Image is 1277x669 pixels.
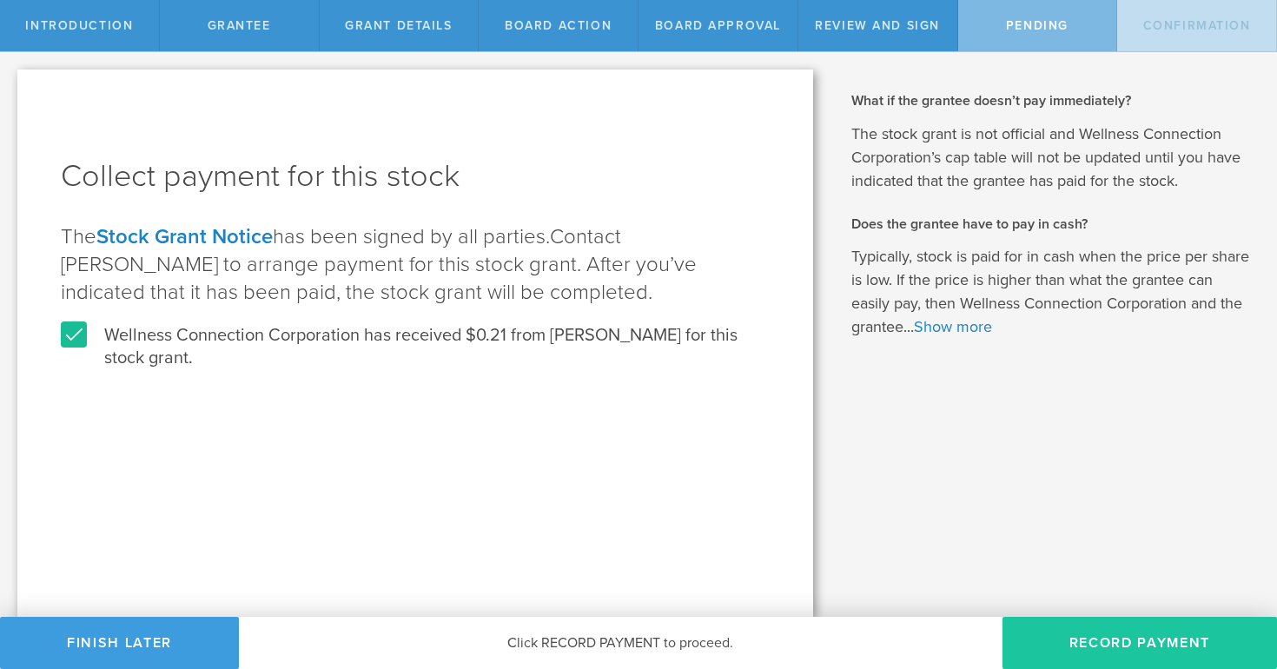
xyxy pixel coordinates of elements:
[61,324,770,369] label: Wellness Connection Corporation has received $0.21 from [PERSON_NAME] for this stock grant.
[345,18,453,33] span: Grant Details
[61,156,770,197] h1: Collect payment for this stock
[851,123,1252,193] p: The stock grant is not official and Wellness Connection Corporation’s cap table will not be updat...
[61,224,697,305] span: Contact [PERSON_NAME] to arrange payment for this stock grant. After you’ve indicated that it has...
[815,18,940,33] span: Review and Sign
[208,18,271,33] span: Grantee
[1006,18,1069,33] span: Pending
[914,317,992,336] a: Show more
[96,224,273,249] a: Stock Grant Notice
[851,215,1252,234] h2: Does the grantee have to pay in cash?
[851,245,1252,339] p: Typically, stock is paid for in cash when the price per share is low. If the price is higher than...
[61,223,770,307] p: The has been signed by all parties.
[1143,18,1251,33] span: Confirmation
[507,634,733,652] span: Click RECORD PAYMENT to proceed.
[655,18,781,33] span: Board Approval
[505,18,612,33] span: Board Action
[25,18,133,33] span: Introduction
[851,91,1252,110] h2: What if the grantee doesn’t pay immediately?
[1002,617,1277,669] button: Record Payment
